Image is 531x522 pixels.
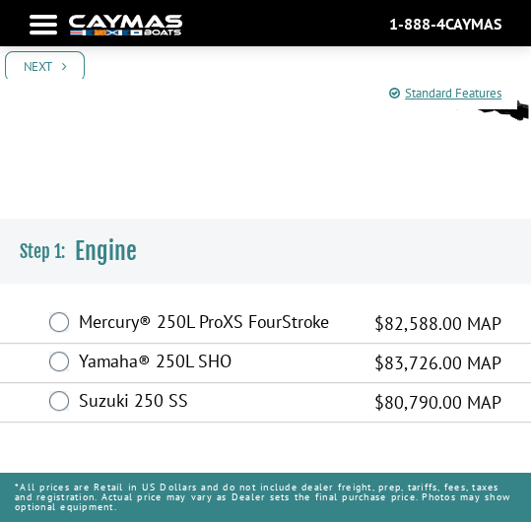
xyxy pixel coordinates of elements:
[389,84,501,103] a: Standard Features
[79,390,350,417] label: Suzuki 250 SS
[15,473,516,522] p: *All prices are Retail in US Dollars and do not include dealer freight, prep, tariffs, fees, taxe...
[69,15,182,35] img: white-logo-c9c8dbefe5ff5ceceb0f0178aa75bf4bb51f6bca0971e226c86eb53dfe498488.png
[374,389,500,416] span: $80,790.00 MAP
[5,51,85,82] a: Next
[389,14,501,33] div: 1-888-4CAYMAS
[79,351,350,377] label: Yamaha® 250L SHO
[374,350,500,376] span: $83,726.00 MAP
[374,310,500,337] span: $82,588.00 MAP
[79,311,350,338] label: Mercury® 250L ProXS FourStroke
